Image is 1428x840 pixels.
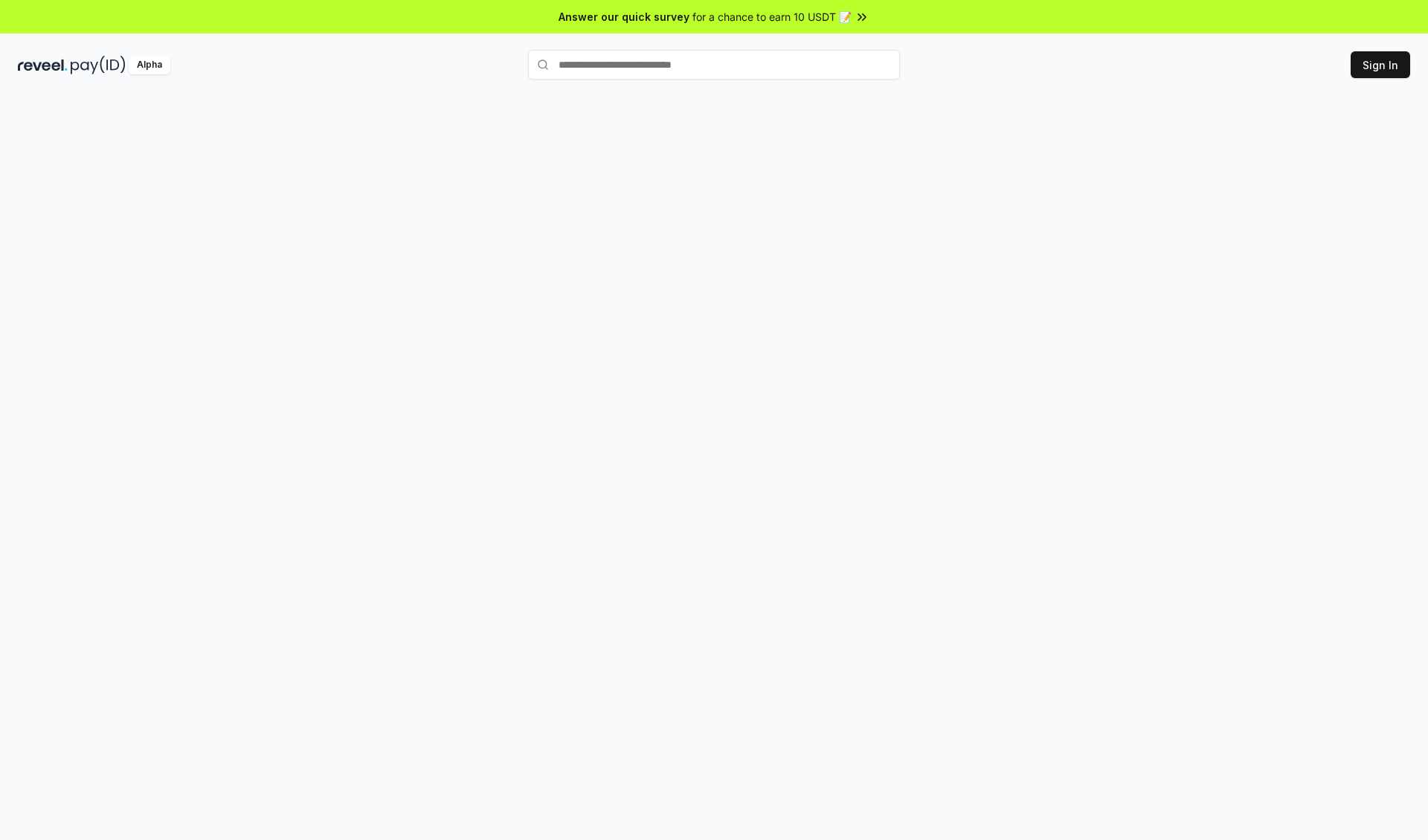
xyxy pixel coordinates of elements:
button: Sign In [1351,51,1410,78]
span: for a chance to earn 10 USDT 📝 [692,9,852,25]
div: Alpha [129,56,170,74]
img: pay_id [71,56,126,74]
img: reveel_dark [18,56,68,74]
span: Answer our quick survey [559,9,689,25]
